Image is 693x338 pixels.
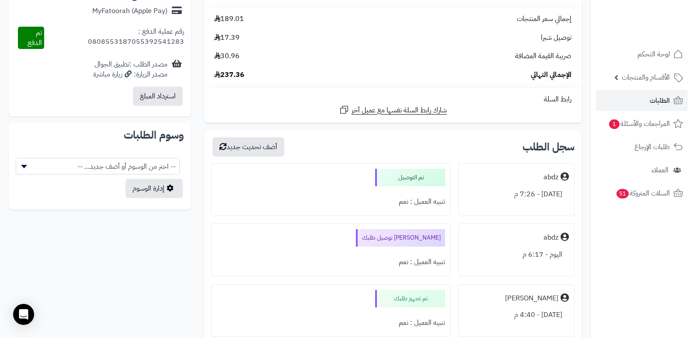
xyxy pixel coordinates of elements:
span: -- اختر من الوسوم أو أضف جديد... -- [16,158,179,175]
span: السلات المتروكة [616,187,670,199]
span: 30.96 [214,51,240,61]
div: رقم عملية الدفع : 0808553187055392541283 [44,27,184,49]
span: العملاء [651,164,669,176]
span: لوحة التحكم [637,48,670,60]
a: إدارة الوسوم [125,179,183,198]
span: تم الدفع [28,28,42,48]
a: طلبات الإرجاع [596,136,688,157]
div: [DATE] - 4:40 م [464,307,569,324]
div: abdz [543,172,558,182]
div: [PERSON_NAME] [505,293,558,303]
span: الإجمالي النهائي [531,70,571,80]
div: abdz [543,233,558,243]
h3: سجل الطلب [522,142,575,152]
span: شارك رابط السلة نفسها مع عميل آخر [352,105,447,115]
div: مصدر الطلب :تطبيق الجوال [93,59,167,80]
h2: وسوم الطلبات [16,130,184,140]
div: تم تجهيز طلبك [375,290,445,307]
span: 237.36 [214,70,244,80]
span: المراجعات والأسئلة [608,118,670,130]
span: -- اختر من الوسوم أو أضف جديد... -- [16,158,180,174]
div: [PERSON_NAME] توصيل طلبك [356,229,445,247]
div: تنبيه العميل : نعم [217,254,446,271]
a: العملاء [596,160,688,181]
span: طلبات الإرجاع [634,141,670,153]
div: رابط السلة [208,94,578,105]
div: تنبيه العميل : نعم [217,314,446,331]
div: اليوم - 6:17 م [464,246,569,263]
span: 17.39 [214,33,240,43]
button: استرداد المبلغ [133,87,183,106]
span: 1 [609,119,620,129]
a: الطلبات [596,90,688,111]
span: الطلبات [650,94,670,107]
span: 189.01 [214,14,244,24]
span: 51 [616,189,629,199]
span: إجمالي سعر المنتجات [517,14,571,24]
div: Open Intercom Messenger [13,304,34,325]
button: أضف تحديث جديد [212,137,284,157]
span: توصيل شبرا [541,33,571,43]
div: تنبيه العميل : نعم [217,193,446,210]
div: مصدر الزيارة: زيارة مباشرة [93,70,167,80]
a: شارك رابط السلة نفسها مع عميل آخر [339,105,447,115]
span: الأقسام والمنتجات [622,71,670,84]
span: ضريبة القيمة المضافة [515,51,571,61]
div: [DATE] - 7:26 م [464,186,569,203]
div: MyFatoorah (Apple Pay) [92,6,167,16]
a: المراجعات والأسئلة1 [596,113,688,134]
div: تم التوصيل [375,169,445,186]
a: لوحة التحكم [596,44,688,65]
a: السلات المتروكة51 [596,183,688,204]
